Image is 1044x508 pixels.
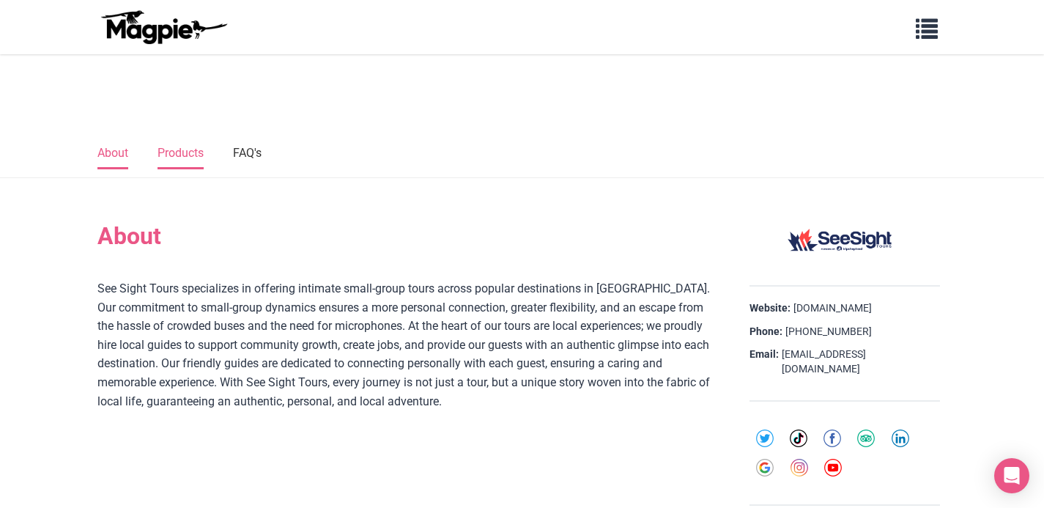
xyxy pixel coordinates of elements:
[857,430,875,447] img: tripadvisor-round-01-385d03172616b1a1306be21ef117dde3.svg
[97,279,713,448] div: See Sight Tours specializes in offering intimate small-group tours across popular destinations in...
[791,459,808,476] img: instagram-round-01-d873700d03cfe9216e9fb2676c2aa726.svg
[97,222,713,250] h2: About
[97,139,128,169] a: About
[892,430,909,447] img: linkedin-round-01-4bc9326eb20f8e88ec4be7e8773b84b7.svg
[749,347,779,362] strong: Email:
[749,325,782,339] strong: Phone:
[756,459,774,476] img: google-round-01-4c7ae292eccd65b64cc32667544fd5c1.svg
[790,430,807,447] img: tiktok-round-01-ca200c7ba8d03f2cade56905edf8567d.svg
[158,139,204,169] a: Products
[994,458,1029,493] div: Open Intercom Messenger
[824,459,842,476] img: youtube-round-01-0acef599b0341403c37127b094ecd7da.svg
[793,301,872,316] a: [DOMAIN_NAME]
[233,139,262,169] a: FAQ's
[756,430,774,447] img: twitter-round-01-cd1e625a8cae957d25deef6d92bf4839.svg
[97,10,229,45] img: logo-ab69f6fb50320c5b225c76a69d11143b.png
[771,215,918,264] img: See Sight Tours logo
[782,347,940,376] a: [EMAIL_ADDRESS][DOMAIN_NAME]
[749,325,940,339] div: [PHONE_NUMBER]
[749,301,791,316] strong: Website:
[823,430,841,447] img: facebook-round-01-50ddc191f871d4ecdbe8252d2011563a.svg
